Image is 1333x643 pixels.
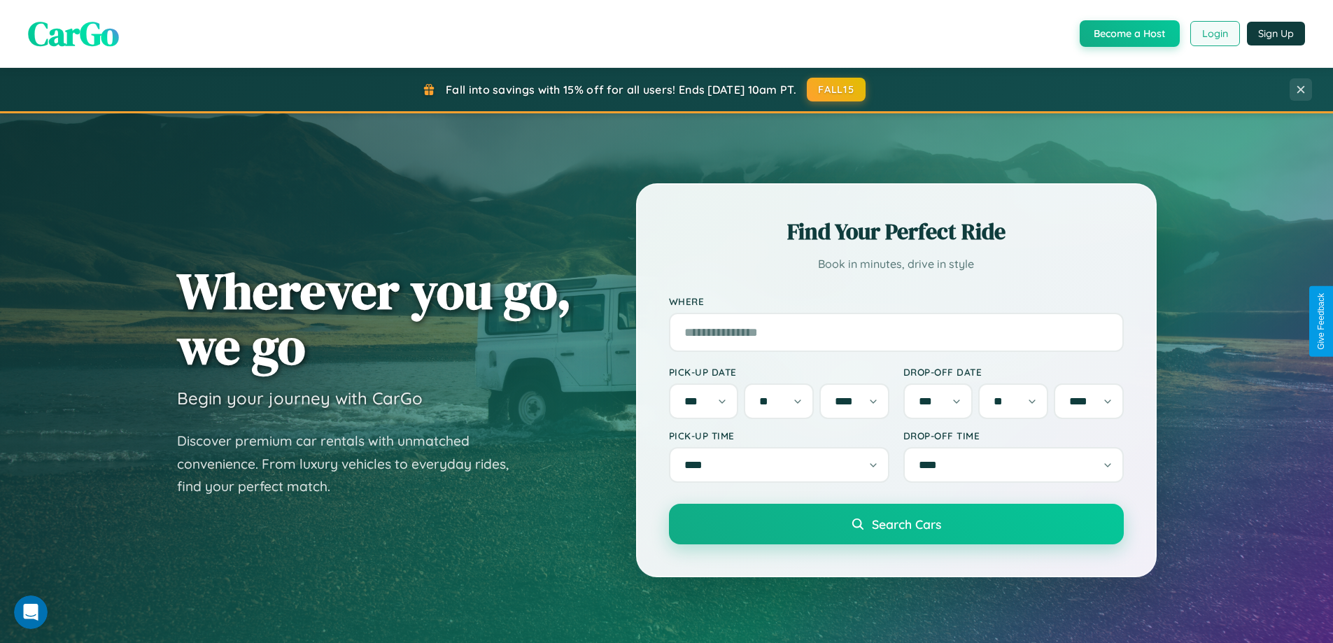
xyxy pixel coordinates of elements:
label: Pick-up Date [669,366,889,378]
button: FALL15 [807,78,866,101]
button: Login [1190,21,1240,46]
button: Become a Host [1080,20,1180,47]
button: Sign Up [1247,22,1305,45]
label: Drop-off Date [903,366,1124,378]
label: Where [669,295,1124,307]
button: Search Cars [669,504,1124,544]
p: Book in minutes, drive in style [669,254,1124,274]
h1: Wherever you go, we go [177,263,572,374]
h3: Begin your journey with CarGo [177,388,423,409]
h2: Find Your Perfect Ride [669,216,1124,247]
span: Search Cars [872,516,941,532]
p: Discover premium car rentals with unmatched convenience. From luxury vehicles to everyday rides, ... [177,430,527,498]
span: CarGo [28,10,119,57]
label: Drop-off Time [903,430,1124,441]
iframe: Intercom live chat [14,595,48,629]
span: Fall into savings with 15% off for all users! Ends [DATE] 10am PT. [446,83,796,97]
label: Pick-up Time [669,430,889,441]
div: Give Feedback [1316,293,1326,350]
